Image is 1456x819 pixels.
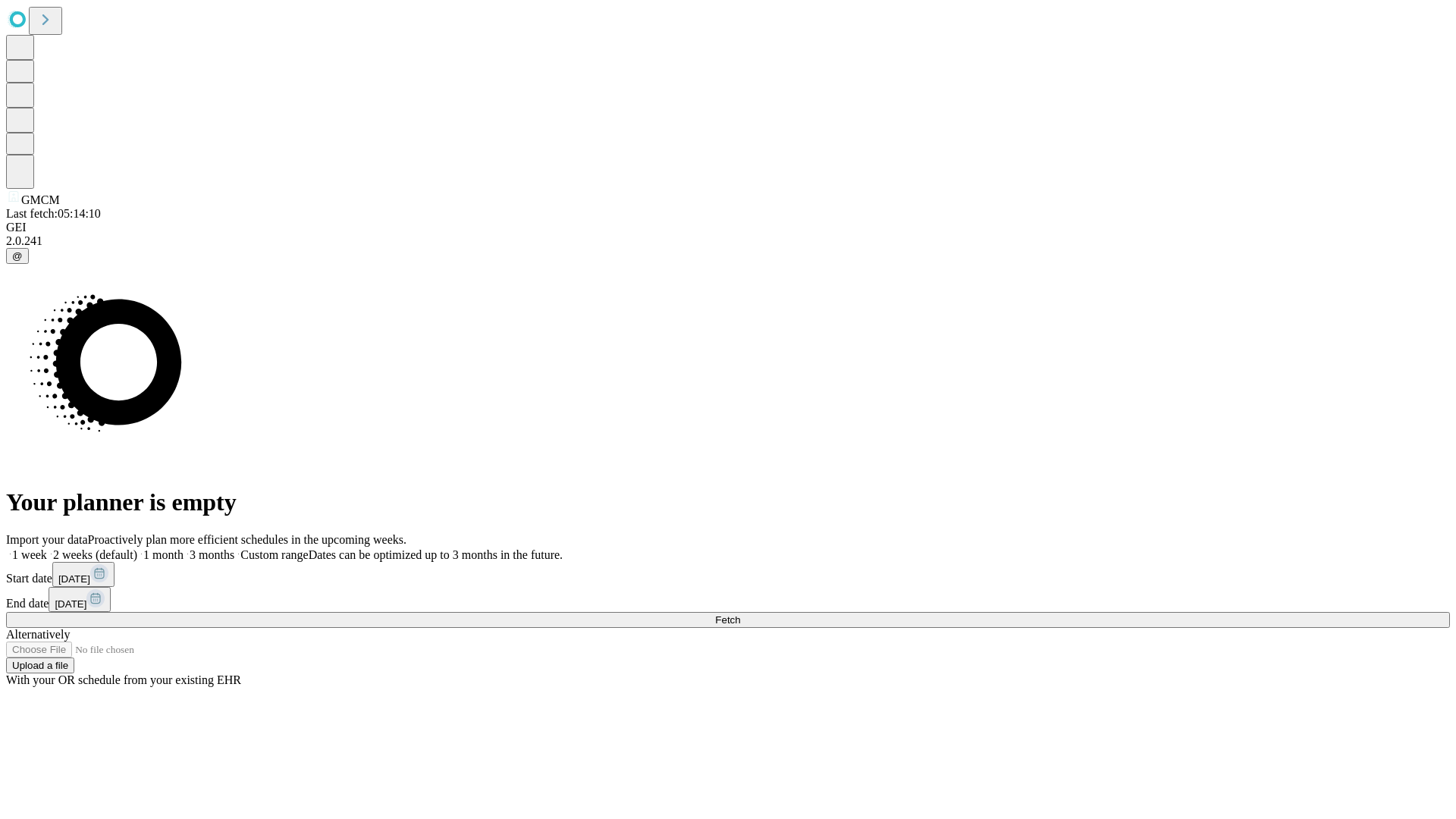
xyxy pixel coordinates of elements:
[240,548,308,561] span: Custom range
[6,628,70,641] span: Alternatively
[6,673,241,686] span: With your OR schedule from your existing EHR
[6,234,1450,248] div: 2.0.241
[53,548,137,561] span: 2 weeks (default)
[6,587,1450,612] div: End date
[58,573,90,585] span: [DATE]
[52,562,115,587] button: [DATE]
[190,548,234,561] span: 3 months
[6,612,1450,628] button: Fetch
[21,193,60,206] span: GMCM
[143,548,184,561] span: 1 month
[309,548,563,561] span: Dates can be optimized up to 3 months in the future.
[12,548,47,561] span: 1 week
[715,614,740,626] span: Fetch
[6,248,29,264] button: @
[55,598,86,610] span: [DATE]
[6,657,74,673] button: Upload a file
[6,221,1450,234] div: GEI
[6,562,1450,587] div: Start date
[88,533,406,546] span: Proactively plan more efficient schedules in the upcoming weeks.
[12,250,23,262] span: @
[49,587,111,612] button: [DATE]
[6,207,101,220] span: Last fetch: 05:14:10
[6,488,1450,516] h1: Your planner is empty
[6,533,88,546] span: Import your data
